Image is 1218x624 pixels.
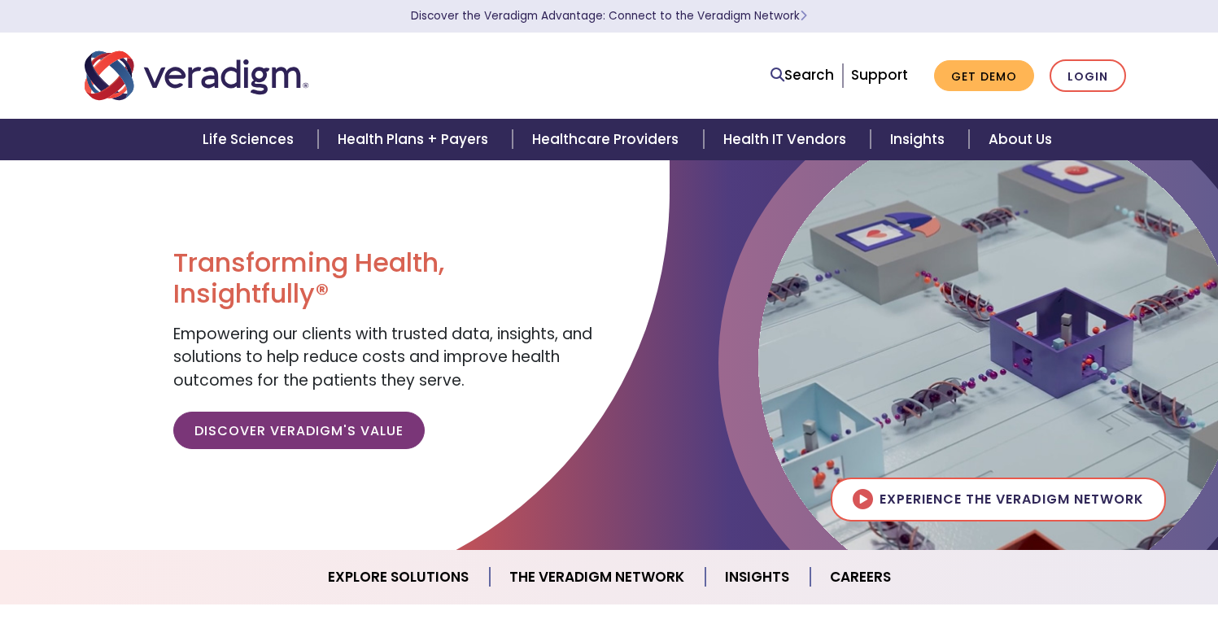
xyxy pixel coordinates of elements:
a: About Us [969,119,1072,160]
a: Get Demo [934,60,1034,92]
a: Discover Veradigm's Value [173,412,425,449]
img: Veradigm logo [85,49,308,103]
a: Insights [871,119,969,160]
h1: Transforming Health, Insightfully® [173,247,596,310]
a: Health IT Vendors [704,119,871,160]
span: Empowering our clients with trusted data, insights, and solutions to help reduce costs and improv... [173,323,592,391]
a: Insights [705,556,810,598]
a: Search [771,64,834,86]
a: Explore Solutions [308,556,490,598]
a: Healthcare Providers [513,119,703,160]
a: The Veradigm Network [490,556,705,598]
a: Health Plans + Payers [318,119,513,160]
a: Careers [810,556,910,598]
a: Life Sciences [183,119,318,160]
span: Learn More [800,8,807,24]
a: Discover the Veradigm Advantage: Connect to the Veradigm NetworkLearn More [411,8,807,24]
a: Support [851,65,908,85]
a: Login [1050,59,1126,93]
